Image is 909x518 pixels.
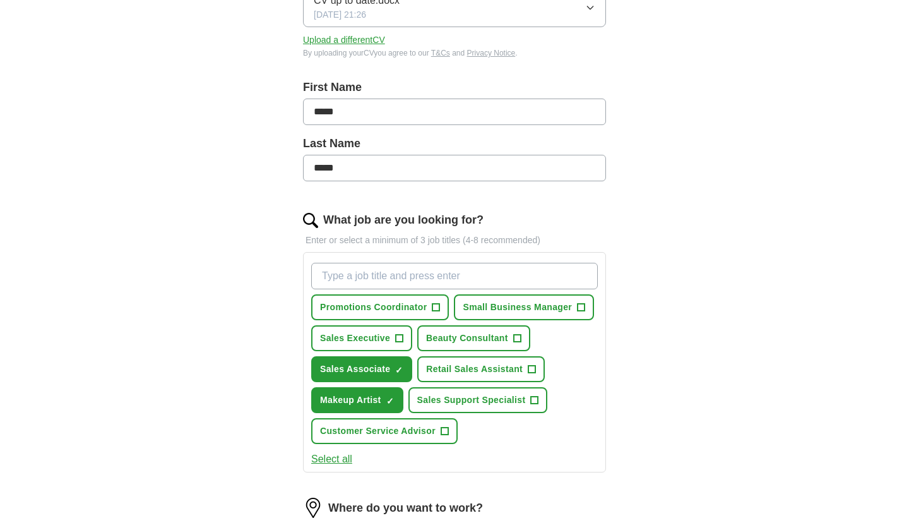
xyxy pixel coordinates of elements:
[320,301,427,314] span: Promotions Coordinator
[311,294,449,320] button: Promotions Coordinator
[431,49,450,57] a: T&Cs
[320,332,390,345] span: Sales Executive
[303,135,606,152] label: Last Name
[417,394,526,407] span: Sales Support Specialist
[311,263,598,289] input: Type a job title and press enter
[320,394,381,407] span: Makeup Artist
[386,396,394,406] span: ✓
[303,498,323,518] img: location.png
[454,294,594,320] button: Small Business Manager
[426,363,523,376] span: Retail Sales Assistant
[314,8,366,21] span: [DATE] 21:26
[311,356,412,382] button: Sales Associate✓
[395,365,403,375] span: ✓
[417,325,530,351] button: Beauty Consultant
[323,212,484,229] label: What job are you looking for?
[417,356,545,382] button: Retail Sales Assistant
[303,33,385,47] button: Upload a differentCV
[328,500,483,517] label: Where do you want to work?
[408,387,548,413] button: Sales Support Specialist
[303,79,606,96] label: First Name
[320,425,436,438] span: Customer Service Advisor
[467,49,516,57] a: Privacy Notice
[303,234,606,247] p: Enter or select a minimum of 3 job titles (4-8 recommended)
[311,325,412,351] button: Sales Executive
[303,47,606,59] div: By uploading your CV you agree to our and .
[311,418,458,444] button: Customer Service Advisor
[463,301,572,314] span: Small Business Manager
[320,363,390,376] span: Sales Associate
[426,332,508,345] span: Beauty Consultant
[311,387,403,413] button: Makeup Artist✓
[311,452,352,467] button: Select all
[303,213,318,228] img: search.png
